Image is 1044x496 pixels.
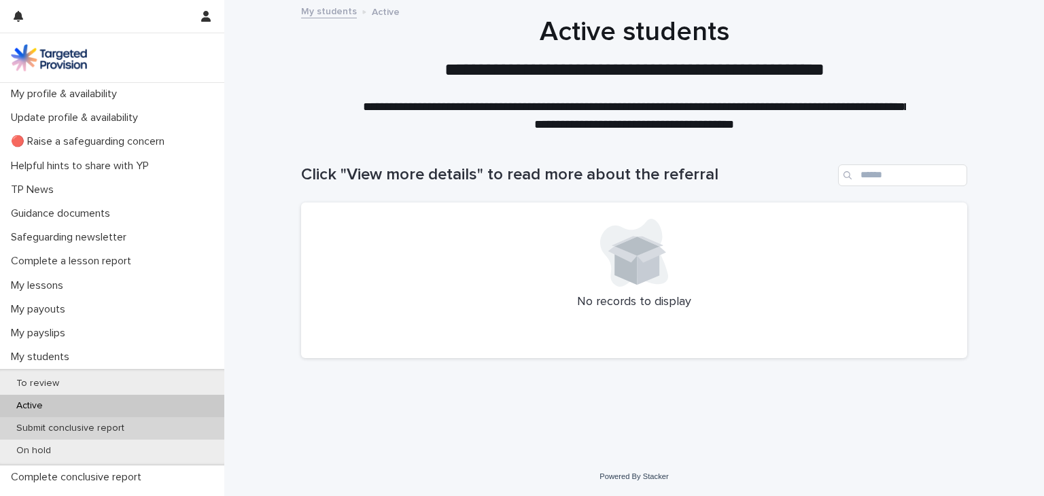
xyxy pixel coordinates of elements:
p: Active [372,3,400,18]
p: Submit conclusive report [5,423,135,434]
p: On hold [5,445,62,457]
p: My payouts [5,303,76,316]
p: My payslips [5,327,76,340]
p: Guidance documents [5,207,121,220]
p: TP News [5,183,65,196]
a: Powered By Stacker [599,472,668,480]
p: To review [5,378,70,389]
p: Update profile & availability [5,111,149,124]
p: Complete a lesson report [5,255,142,268]
p: My students [5,351,80,364]
h1: Active students [301,16,967,48]
p: My lessons [5,279,74,292]
p: Complete conclusive report [5,471,152,484]
h1: Click "View more details" to read more about the referral [301,165,833,185]
img: M5nRWzHhSzIhMunXDL62 [11,44,87,71]
a: My students [301,3,357,18]
p: No records to display [317,295,951,310]
p: 🔴 Raise a safeguarding concern [5,135,175,148]
p: Helpful hints to share with YP [5,160,160,173]
p: My profile & availability [5,88,128,101]
p: Active [5,400,54,412]
p: Safeguarding newsletter [5,231,137,244]
input: Search [838,164,967,186]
